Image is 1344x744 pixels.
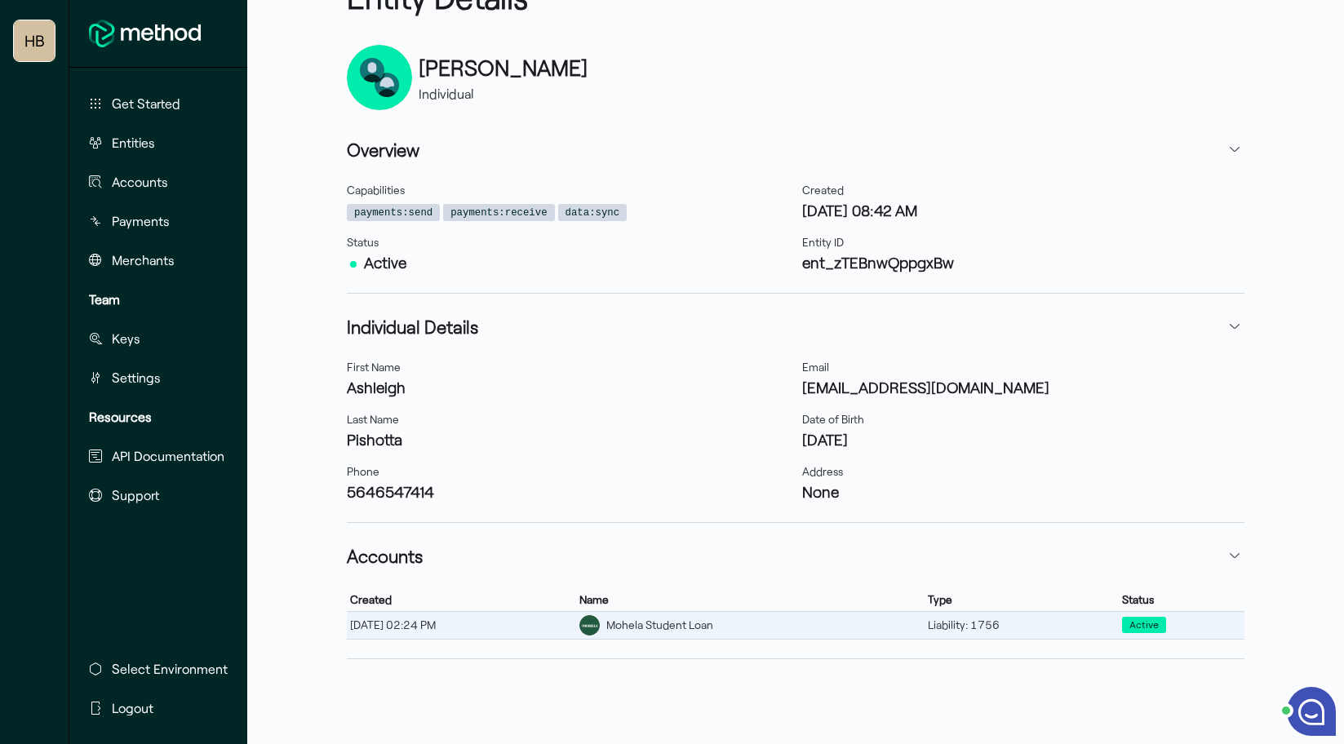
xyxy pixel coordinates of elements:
span: Keys [112,329,140,348]
span: payments:send [347,204,440,221]
h3: Overview [347,136,419,162]
span: Type [928,592,952,607]
span: data:sync [558,204,628,221]
h3: Accounts [347,542,423,569]
span: Address [802,464,843,478]
div: Individual Details [347,346,1244,522]
div: Bank [579,615,600,635]
span: Status [347,235,379,249]
button: Settings [82,361,231,394]
span: Name [579,592,609,607]
button: Logout [82,692,234,724]
span: Phone [347,464,379,478]
button: Merchants [82,244,231,277]
h3: Ashleigh [347,376,789,398]
span: Team [89,290,120,309]
span: Created [350,592,392,607]
span: Accounts [112,172,168,192]
button: Accounts [82,166,231,198]
h3: None [802,480,1244,503]
span: Email [802,360,829,374]
button: Accounts [347,536,1244,575]
button: Payments [82,205,231,237]
h3: [EMAIL_ADDRESS][DOMAIN_NAME] [802,376,1244,398]
span: Logout [112,698,153,718]
h3: [DATE] 08:42 AM [802,199,1244,221]
h2: [PERSON_NAME] [419,51,588,84]
h3: ent_zTEBnwQppgxBw [802,251,1244,273]
h3: [DATE] [802,428,1244,450]
h3: Pishotta [347,428,789,450]
span: Date of Birth [802,412,864,426]
button: API Documentation [82,440,231,472]
span: Entities [112,133,155,153]
button: Get Started [82,87,231,120]
div: Overview [347,169,1244,293]
span: HB [24,24,45,57]
button: Support [82,479,231,511]
h3: Active [347,251,789,273]
span: Resources [89,407,152,427]
button: Overview [347,130,1244,169]
span: payments:receive [443,204,554,221]
code: payments:receive [450,206,547,220]
button: Select Environment [82,653,234,685]
h3: 5646547414 [347,480,789,503]
code: payments:send [354,206,432,220]
button: Entities [82,126,231,159]
span: Status [1122,592,1154,607]
span: Capabilities [347,183,405,197]
button: Keys [82,322,231,355]
span: Last Name [347,412,399,426]
span: Merchants [112,250,175,270]
strong: Resources [89,409,152,424]
span: Select Environment [112,659,228,679]
div: [DATE] 02:24 PM [347,614,576,635]
div: Mohela Student Loan [606,617,713,634]
span: Individual [419,86,474,101]
div: entity [347,45,412,110]
button: Highway Benefits [14,20,55,61]
span: Payments [112,211,170,231]
img: MethodFi Logo [89,20,201,47]
code: data:sync [566,206,620,220]
button: Individual Details [347,307,1244,346]
span: Active [1122,617,1166,633]
span: Active [1129,618,1159,632]
span: Support [112,485,159,505]
span: Created [802,183,844,197]
span: First Name [347,360,401,374]
span: Entity ID [802,235,844,249]
strong: Team [89,291,120,307]
div: Liability: 1756 [925,614,1119,635]
span: API Documentation [112,446,224,466]
span: Settings [112,368,161,387]
h3: Individual Details [347,313,478,339]
tr: [DATE] 02:24 PMMohela Student LoanLiability: 1756Active [347,611,1244,639]
span: Get Started [112,94,180,113]
div: Accounts [347,575,1244,658]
